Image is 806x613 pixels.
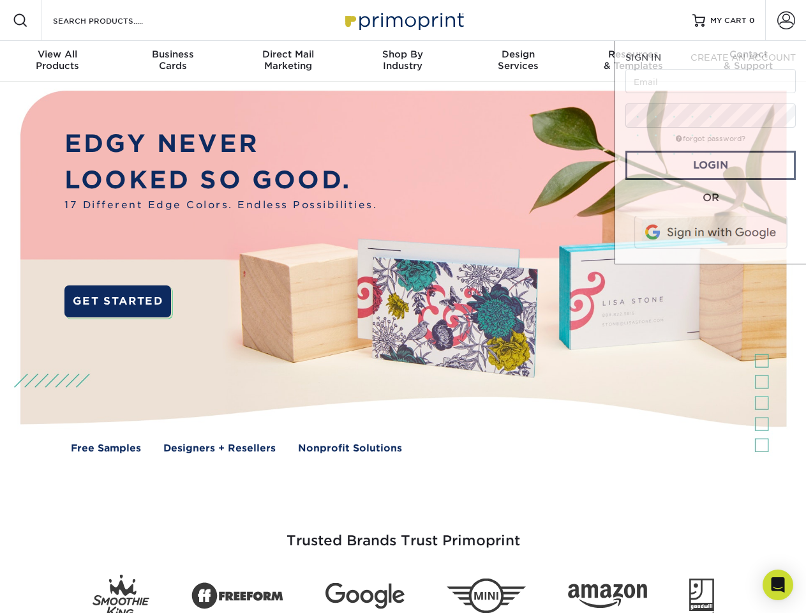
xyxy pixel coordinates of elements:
a: Shop ByIndustry [345,41,460,82]
a: DesignServices [461,41,576,82]
span: Design [461,49,576,60]
img: Amazon [568,584,647,609]
iframe: Google Customer Reviews [3,574,108,609]
span: Business [115,49,230,60]
a: Free Samples [71,441,141,456]
div: & Templates [576,49,690,72]
span: MY CART [710,15,747,26]
a: Login [625,151,796,180]
div: OR [625,190,796,206]
div: Marketing [230,49,345,72]
input: Email [625,69,796,93]
div: Open Intercom Messenger [763,570,793,600]
a: forgot password? [676,135,745,143]
a: Designers + Resellers [163,441,276,456]
input: SEARCH PRODUCTS..... [52,13,176,28]
a: Direct MailMarketing [230,41,345,82]
span: 17 Different Edge Colors. Endless Possibilities. [64,198,377,213]
img: Goodwill [689,579,714,613]
p: LOOKED SO GOOD. [64,162,377,199]
p: EDGY NEVER [64,126,377,162]
span: CREATE AN ACCOUNT [690,52,796,63]
span: 0 [749,16,755,25]
a: BusinessCards [115,41,230,82]
h3: Trusted Brands Trust Primoprint [30,502,777,564]
div: Cards [115,49,230,72]
span: Direct Mail [230,49,345,60]
img: Google [325,583,405,609]
img: Primoprint [340,6,467,34]
span: Shop By [345,49,460,60]
span: Resources [576,49,690,60]
div: Industry [345,49,460,72]
a: Resources& Templates [576,41,690,82]
a: GET STARTED [64,285,171,317]
span: SIGN IN [625,52,661,63]
a: Nonprofit Solutions [298,441,402,456]
div: Services [461,49,576,72]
